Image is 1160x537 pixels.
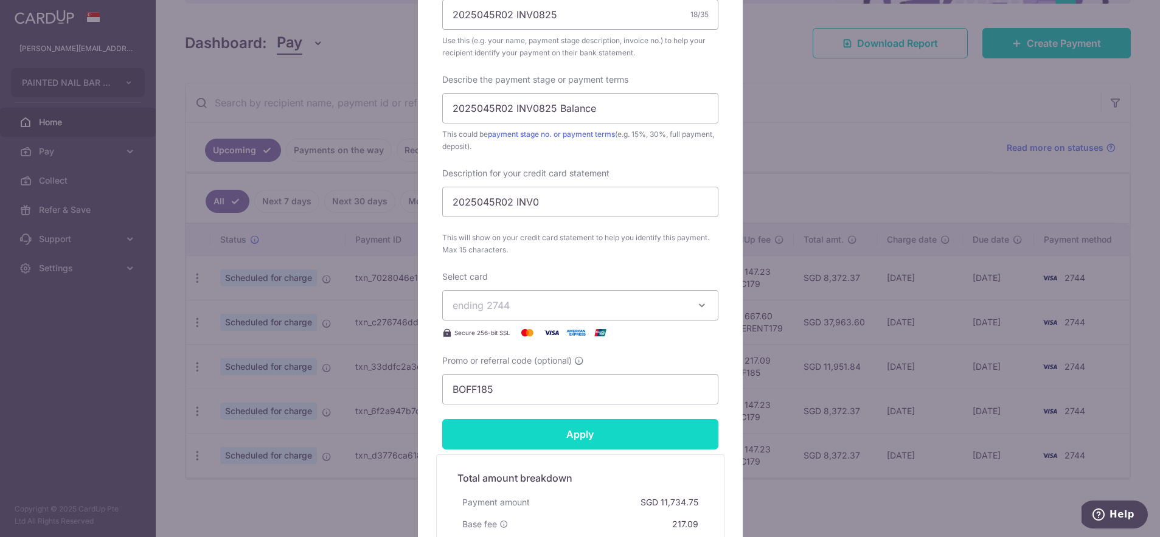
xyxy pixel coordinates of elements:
[1082,501,1148,531] iframe: Opens a widget where you can find more information
[636,491,703,513] div: SGD 11,734.75
[442,74,628,86] label: Describe the payment stage or payment terms
[515,325,540,340] img: Mastercard
[462,518,497,530] span: Base fee
[442,355,572,367] span: Promo or referral code (optional)
[667,513,703,535] div: 217.09
[442,419,718,449] input: Apply
[442,290,718,320] button: ending 2744
[488,130,615,139] a: payment stage no. or payment terms
[540,325,564,340] img: Visa
[442,35,718,59] span: Use this (e.g. your name, payment stage description, invoice no.) to help your recipient identify...
[442,232,718,256] span: This will show on your credit card statement to help you identify this payment. Max 15 characters.
[453,299,510,311] span: ending 2744
[442,128,718,153] span: This could be (e.g. 15%, 30%, full payment, deposit).
[690,9,709,21] div: 18/35
[457,471,703,485] h5: Total amount breakdown
[564,325,588,340] img: American Express
[457,491,535,513] div: Payment amount
[442,271,488,283] label: Select card
[454,328,510,338] span: Secure 256-bit SSL
[442,167,610,179] label: Description for your credit card statement
[588,325,613,340] img: UnionPay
